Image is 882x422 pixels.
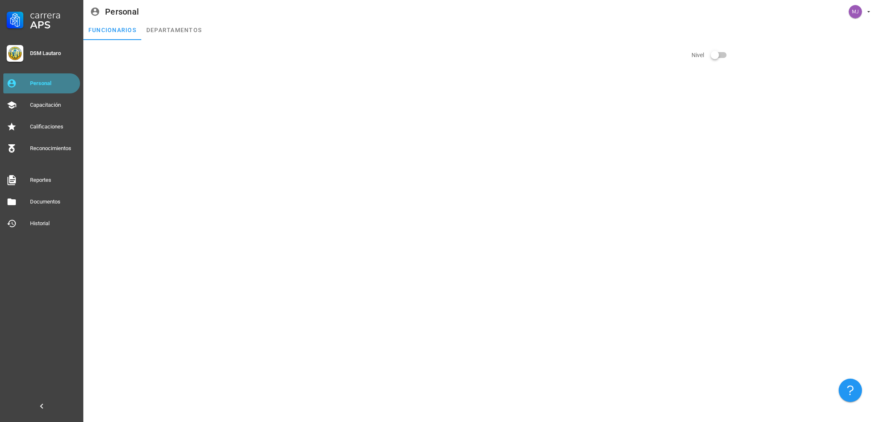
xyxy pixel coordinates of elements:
div: Personal [30,80,77,87]
div: Historial [30,220,77,227]
div: Carrera [30,10,77,20]
div: DSM Lautaro [30,50,77,57]
a: Personal [3,73,80,93]
div: Personal [105,7,139,16]
div: Calificaciones [30,123,77,130]
a: Historial [3,214,80,234]
div: APS [30,20,77,30]
div: Nivel [692,45,877,65]
div: Reconocimientos [30,145,77,152]
div: Capacitación [30,102,77,108]
a: Documentos [3,192,80,212]
div: avatar [849,5,862,18]
div: Reportes [30,177,77,183]
a: Capacitación [3,95,80,115]
a: funcionarios [83,20,141,40]
a: departamentos [141,20,207,40]
a: Reconocimientos [3,138,80,158]
a: Reportes [3,170,80,190]
a: Calificaciones [3,117,80,137]
div: Documentos [30,198,77,205]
